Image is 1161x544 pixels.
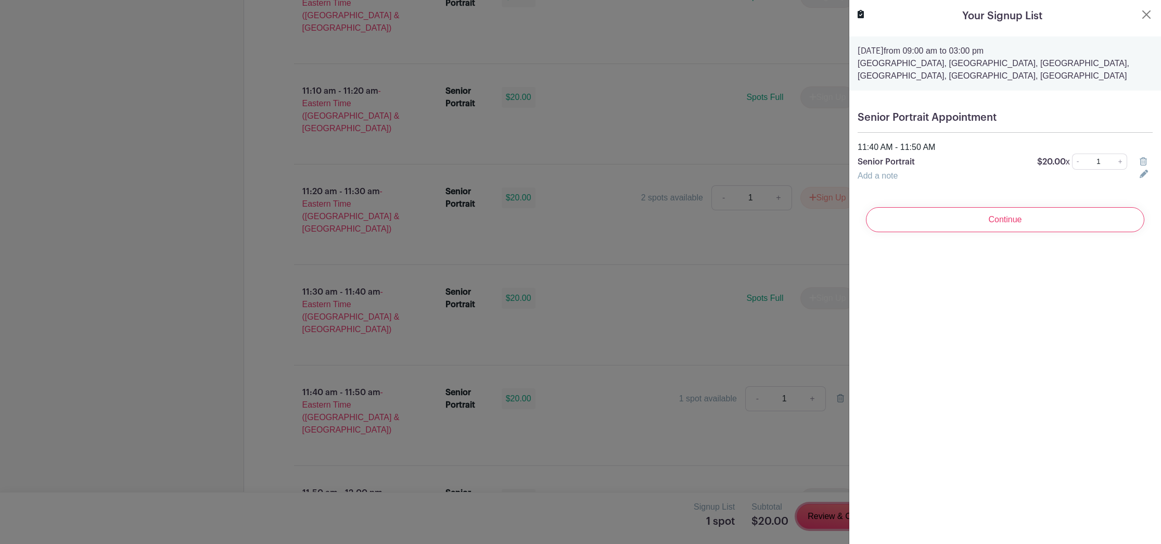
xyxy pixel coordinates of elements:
[1037,156,1070,168] p: $20.00
[858,111,1153,124] h5: Senior Portrait Appointment
[962,8,1042,24] h5: Your Signup List
[1114,154,1127,170] a: +
[858,156,1025,168] p: Senior Portrait
[858,47,884,55] strong: [DATE]
[1072,154,1083,170] a: -
[866,207,1144,232] input: Continue
[1140,8,1153,21] button: Close
[1066,157,1070,166] span: x
[858,57,1153,82] p: [GEOGRAPHIC_DATA], [GEOGRAPHIC_DATA], [GEOGRAPHIC_DATA], [GEOGRAPHIC_DATA], [GEOGRAPHIC_DATA], [G...
[858,45,1153,57] p: from 09:00 am to 03:00 pm
[851,141,1159,154] div: 11:40 AM - 11:50 AM
[858,171,898,180] a: Add a note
